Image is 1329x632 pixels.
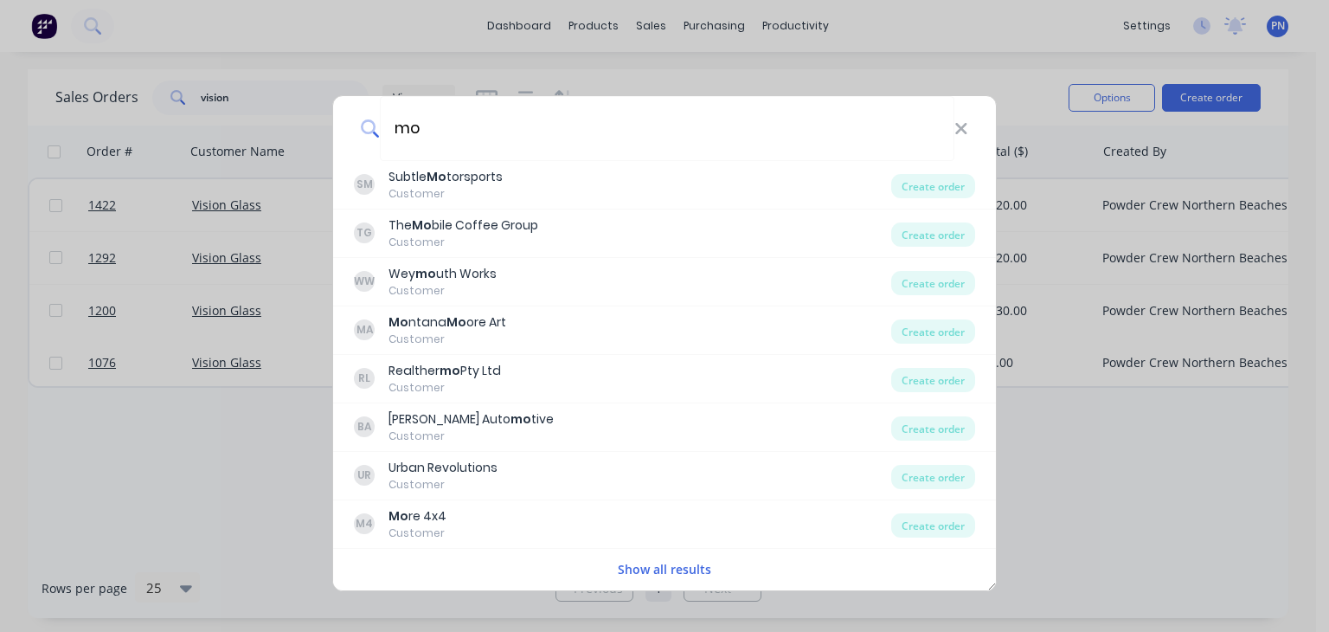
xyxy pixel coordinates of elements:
b: mo [415,265,436,282]
div: Urban Revolutions [388,459,498,477]
div: Customer [388,477,498,493]
div: Subtle torsports [388,168,503,186]
div: UR [354,465,375,486]
div: BA [354,416,375,437]
div: Customer [388,429,554,444]
div: WW [354,271,375,292]
div: M4 [354,513,375,534]
div: Customer [388,186,503,202]
div: SM [354,174,375,195]
b: Mo [427,168,446,185]
div: MA [354,319,375,340]
div: ntana ore Art [388,313,506,332]
div: Create order [891,368,975,392]
div: re 4x4 [388,507,446,526]
div: Create order [891,416,975,441]
div: TG [354,222,375,243]
div: Customer [388,332,506,347]
b: mo [440,362,460,379]
div: Create order [891,271,975,295]
div: Create order [891,222,975,247]
input: Enter a customer name to create a new order... [380,96,954,161]
div: Customer [388,380,501,396]
div: The bile Coffee Group [388,216,538,235]
b: Mo [388,507,408,525]
div: Create order [891,319,975,344]
div: Realther Pty Ltd [388,362,501,380]
div: RL [354,368,375,389]
b: mo [510,410,531,428]
div: Customer [388,526,446,541]
b: Mo [412,216,432,234]
b: Mo [446,313,466,331]
b: Mo [388,313,408,331]
div: Customer [388,235,538,250]
div: Wey uth Works [388,265,497,283]
div: Create order [891,513,975,538]
button: Show all results [613,559,716,579]
div: Create order [891,174,975,198]
div: Create order [891,465,975,489]
div: [PERSON_NAME] Auto tive [388,410,554,429]
div: Customer [388,283,497,299]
